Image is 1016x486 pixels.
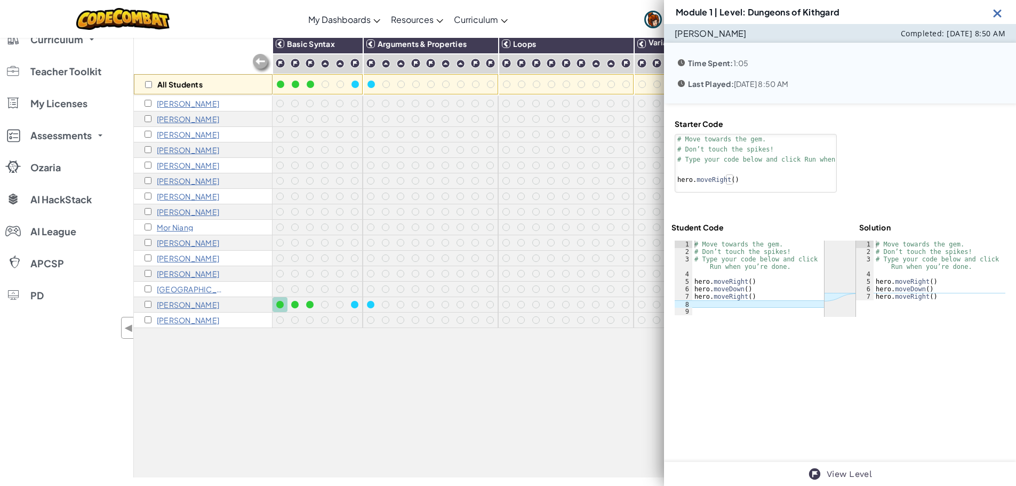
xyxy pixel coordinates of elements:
[157,223,193,232] p: Mor Niang
[426,58,436,68] img: IconChallengeLevel.svg
[675,278,692,285] div: 5
[856,285,874,293] div: 6
[157,285,223,293] p: Germany Thomas
[675,241,692,248] div: 1
[335,59,345,68] img: IconPracticeLevel.svg
[157,161,219,170] p: Jacob Kotronis
[157,177,219,185] p: Andy Leal Hernandez
[856,270,874,278] div: 4
[531,58,541,68] img: IconChallengeLevel.svg
[675,293,692,300] div: 7
[157,99,219,108] p: Olivia Burnett
[675,300,692,308] div: 8
[30,227,76,236] span: AI League
[470,58,481,68] img: IconChallengeLevel.svg
[639,2,730,36] a: My Account
[275,58,285,68] img: IconChallengeLevel.svg
[501,58,511,68] img: IconChallengeLevel.svg
[441,59,450,68] img: IconPracticeLevel.svg
[30,131,92,140] span: Assessments
[378,39,467,49] span: Arguments & Properties
[688,59,748,67] p: 1:05
[157,300,219,309] p: Londyn Thomas
[675,308,692,315] div: 9
[675,28,747,39] p: [PERSON_NAME]
[676,7,839,17] h3: Module 1 | Level: Dungeons of Kithgard
[76,8,170,30] img: CodeCombat logo
[30,67,101,76] span: Teacher Toolkit
[901,28,1005,38] span: Completed: [DATE] 8:50 AM
[366,58,376,68] img: IconChallengeLevel.svg
[396,59,405,68] img: IconPracticeLevel.svg
[991,6,1004,20] img: Icon_Exit.svg
[675,56,688,69] img: Icon_TimeSpent.svg
[649,37,683,47] span: Variables
[675,119,837,129] h4: Starter Code
[303,5,386,34] a: My Dashboards
[308,14,371,25] span: My Dashboards
[124,320,133,336] span: ◀
[251,53,273,74] img: Arrow_Left_Inactive.png
[856,293,874,300] div: 7
[688,79,788,88] p: [DATE] 8:50 AM
[675,270,692,278] div: 4
[157,130,219,139] p: Zoey Greenfield
[675,285,692,293] div: 6
[411,58,421,68] img: IconChallengeLevel.svg
[513,39,536,49] span: Loops
[546,58,556,68] img: IconChallengeLevel.svg
[856,248,874,256] div: 2
[386,5,449,34] a: Resources
[675,248,692,256] div: 2
[157,208,219,216] p: Jesus Macoco Andrade
[157,115,219,123] p: Joshua Figueroa
[856,241,874,248] div: 1
[30,195,92,204] span: AI HackStack
[644,11,662,28] img: avatar
[321,59,330,68] img: IconPracticeLevel.svg
[688,58,733,68] b: Time Spent:
[675,256,692,270] div: 3
[157,316,219,324] p: Gianna Villacampa
[287,39,335,49] span: Basic Syntax
[637,58,647,68] img: IconChallengeLevel.svg
[675,77,688,90] img: Icon_TimeSpent.svg
[859,222,891,232] h4: Solution
[30,99,87,108] span: My Licenses
[652,58,662,68] img: IconChallengeLevel.svg
[606,59,615,68] img: IconPracticeLevel.svg
[561,58,571,68] img: IconChallengeLevel.svg
[391,14,434,25] span: Resources
[671,222,724,232] h4: Student Code
[454,14,498,25] span: Curriculum
[157,192,219,201] p: Jameson Leosewski
[157,80,203,89] p: All Students
[290,58,300,68] img: IconChallengeLevel.svg
[157,238,219,247] p: Alexander Sauro
[157,254,219,262] p: Jade Silva
[516,58,526,68] img: IconChallengeLevel.svg
[621,58,631,68] img: IconChallengeLevel.svg
[456,59,465,68] img: IconPracticeLevel.svg
[449,5,513,34] a: Curriculum
[305,58,315,68] img: IconChallengeLevel.svg
[157,269,219,278] p: Gavin Strader
[485,58,495,68] img: IconChallengeLevel.svg
[30,163,61,172] span: Ozaria
[688,79,734,89] b: Last Played:
[157,146,219,154] p: Jason Kim
[856,256,874,270] div: 3
[30,35,83,44] span: Curriculum
[350,58,360,68] img: IconChallengeLevel.svg
[381,59,390,68] img: IconPracticeLevel.svg
[576,58,586,68] img: IconChallengeLevel.svg
[827,468,872,481] a: View Level
[591,59,601,68] img: IconPracticeLevel.svg
[856,278,874,285] div: 5
[808,467,821,481] img: IconChallengeLevel.svg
